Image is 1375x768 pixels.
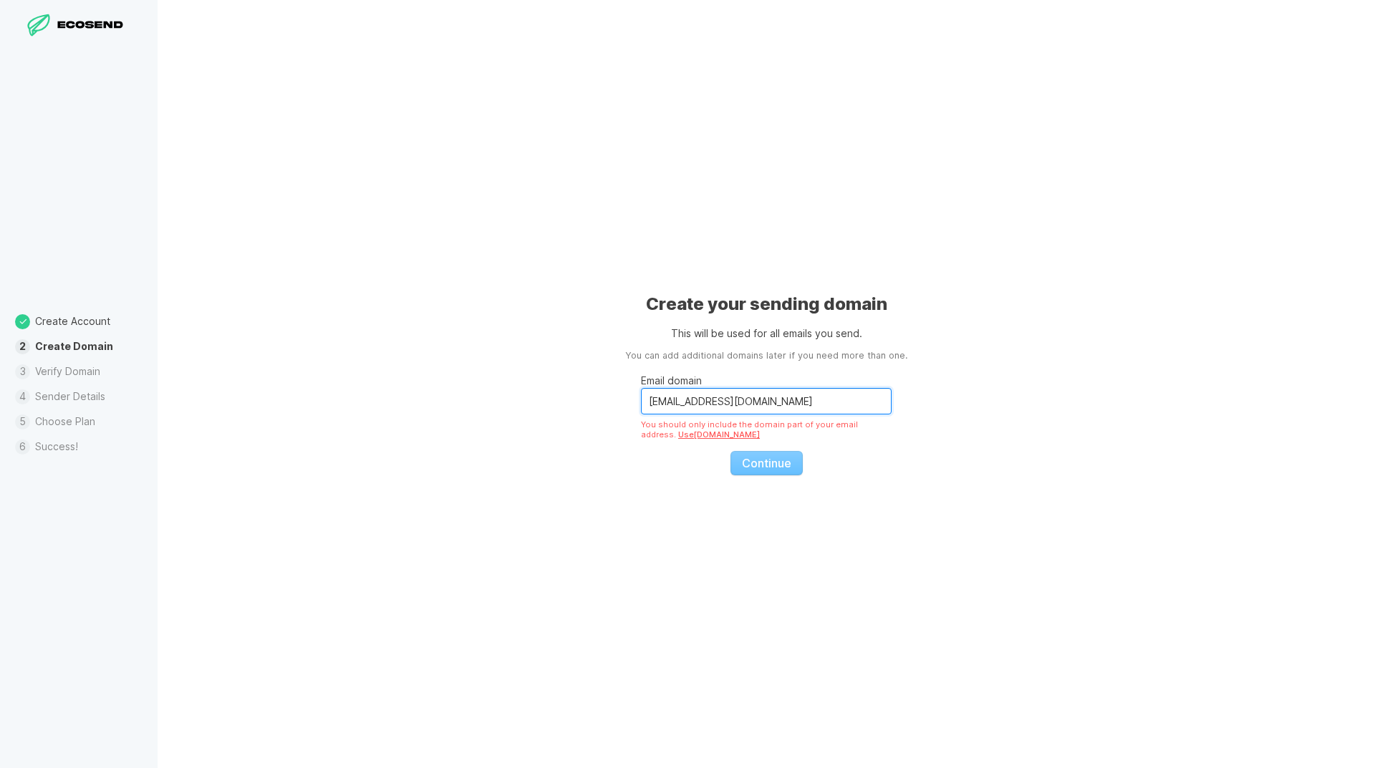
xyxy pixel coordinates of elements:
p: Email domain [641,373,892,388]
div: You should only include the domain part of your email address. [641,419,892,439]
aside: You can add additional domains later if you need more than one. [625,349,907,363]
h1: Create your sending domain [646,293,887,316]
p: This will be used for all emails you send. [671,326,862,341]
a: Use [DOMAIN_NAME] [678,429,760,439]
input: Email domain [641,388,892,414]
